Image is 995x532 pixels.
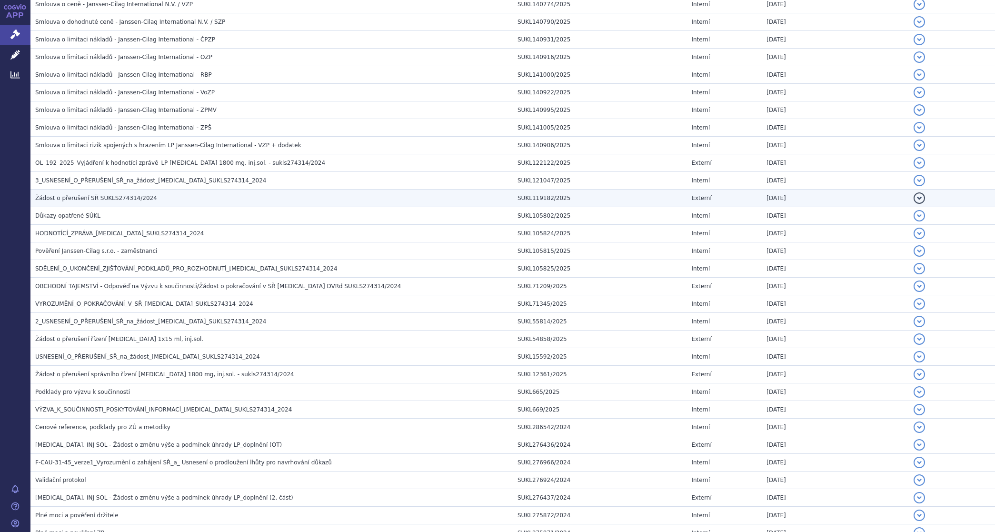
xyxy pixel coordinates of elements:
[762,401,908,419] td: [DATE]
[513,472,687,489] td: SUKL276924/2024
[762,436,908,454] td: [DATE]
[513,436,687,454] td: SUKL276436/2024
[691,424,710,431] span: Interní
[691,89,710,96] span: Interní
[914,69,925,80] button: detail
[691,494,711,501] span: Externí
[35,371,294,378] span: Žádost o přerušení správního řízení DARZALEX 1800 mg, inj.sol. - sukls274314/2024
[691,512,710,519] span: Interní
[914,510,925,521] button: detail
[691,406,710,413] span: Interní
[914,263,925,274] button: detail
[691,142,710,149] span: Interní
[513,348,687,366] td: SUKL15592/2025
[691,124,710,131] span: Interní
[691,36,710,43] span: Interní
[762,137,908,154] td: [DATE]
[691,1,710,8] span: Interní
[762,489,908,507] td: [DATE]
[35,265,338,272] span: SDĚLENÍ_O_UKONČENÍ_ZJIŠŤOVÁNÍ_PODKLADŮ_PRO_ROZHODNUTÍ_DARZALEX_SUKLS274314_2024
[35,353,260,360] span: USNESENÍ_O_PŘERUŠENÍ_SŘ_na_žádost_DARZALEX_SUKLS274314_2024
[513,66,687,84] td: SUKL141000/2025
[513,313,687,331] td: SUKL55814/2025
[691,459,710,466] span: Interní
[691,54,710,60] span: Interní
[35,301,253,307] span: VYROZUMĚNÍ_O_POKRAČOVÁNÍ_V_SŘ_DARZALEX_SUKLS274314_2024
[762,313,908,331] td: [DATE]
[914,228,925,239] button: detail
[513,31,687,49] td: SUKL140931/2025
[35,248,157,254] span: Pověření Janssen-Cilag s.r.o. - zaměstnanci
[691,353,710,360] span: Interní
[914,369,925,380] button: detail
[35,142,301,149] span: Smlouva o limitaci rizik spojených s hrazením LP Janssen-Cilag International - VZP + dodatek
[914,87,925,98] button: detail
[691,265,710,272] span: Interní
[691,248,710,254] span: Interní
[762,84,908,101] td: [DATE]
[35,389,130,395] span: Podklady pro výzvu k součinnosti
[691,336,711,342] span: Externí
[914,51,925,63] button: detail
[691,371,711,378] span: Externí
[35,230,204,237] span: HODNOTÍCÍ_ZPRÁVA_DARZALEX_SUKLS274314_2024
[762,348,908,366] td: [DATE]
[914,386,925,398] button: detail
[762,101,908,119] td: [DATE]
[762,66,908,84] td: [DATE]
[914,104,925,116] button: detail
[691,160,711,166] span: Externí
[513,295,687,313] td: SUKL71345/2025
[35,336,203,342] span: Žádost o přerušení řízení DARZALEX 1x15 ml, inj.sol.
[513,278,687,295] td: SUKL71209/2025
[513,84,687,101] td: SUKL140922/2025
[691,71,710,78] span: Interní
[914,122,925,133] button: detail
[691,212,710,219] span: Interní
[691,230,710,237] span: Interní
[513,419,687,436] td: SUKL286542/2024
[513,119,687,137] td: SUKL141005/2025
[513,154,687,172] td: SUKL122122/2025
[691,195,711,201] span: Externí
[513,49,687,66] td: SUKL140916/2025
[762,49,908,66] td: [DATE]
[762,225,908,242] td: [DATE]
[762,13,908,31] td: [DATE]
[691,318,710,325] span: Interní
[762,454,908,472] td: [DATE]
[513,507,687,524] td: SUKL275872/2024
[762,190,908,207] td: [DATE]
[35,19,225,25] span: Smlouva o dohodnuté ceně - Janssen-Cilag International N.V. / SZP
[762,507,908,524] td: [DATE]
[35,195,157,201] span: Žádost o přerušení SŘ SUKLS274314/2024
[513,331,687,348] td: SUKL54858/2025
[513,190,687,207] td: SUKL119182/2025
[914,140,925,151] button: detail
[35,459,332,466] span: F-CAU-31-45_verze1_Vyrozumění o zahájení SŘ_a_ Usnesení o prodloužení lhůty pro navrhování důkazů
[35,124,211,131] span: Smlouva o limitaci nákladů - Janssen-Cilag International - ZPŠ
[762,119,908,137] td: [DATE]
[691,107,710,113] span: Interní
[35,71,212,78] span: Smlouva o limitaci nákladů - Janssen-Cilag International - RBP
[513,401,687,419] td: SUKL669/2025
[762,472,908,489] td: [DATE]
[513,137,687,154] td: SUKL140906/2025
[691,442,711,448] span: Externí
[513,13,687,31] td: SUKL140790/2025
[35,177,266,184] span: 3_USNESENÍ_O_PŘERUŠENÍ_SŘ_na_žádost_DARZALEX_SUKLS274314_2024
[35,512,119,519] span: Plné moci a pověření držitele
[914,157,925,169] button: detail
[914,457,925,468] button: detail
[762,366,908,383] td: [DATE]
[914,316,925,327] button: detail
[35,494,293,501] span: DARZALEX, INJ SOL - Žádost o změnu výše a podmínek úhrady LP_doplnění (2. část)
[914,404,925,415] button: detail
[762,383,908,401] td: [DATE]
[914,474,925,486] button: detail
[914,333,925,345] button: detail
[35,160,325,166] span: OL_192_2025_Vyjádření k hodnotící zprávě_LP DARZALEX 1800 mg, inj.sol. - sukls274314/2024
[691,301,710,307] span: Interní
[914,210,925,221] button: detail
[914,492,925,503] button: detail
